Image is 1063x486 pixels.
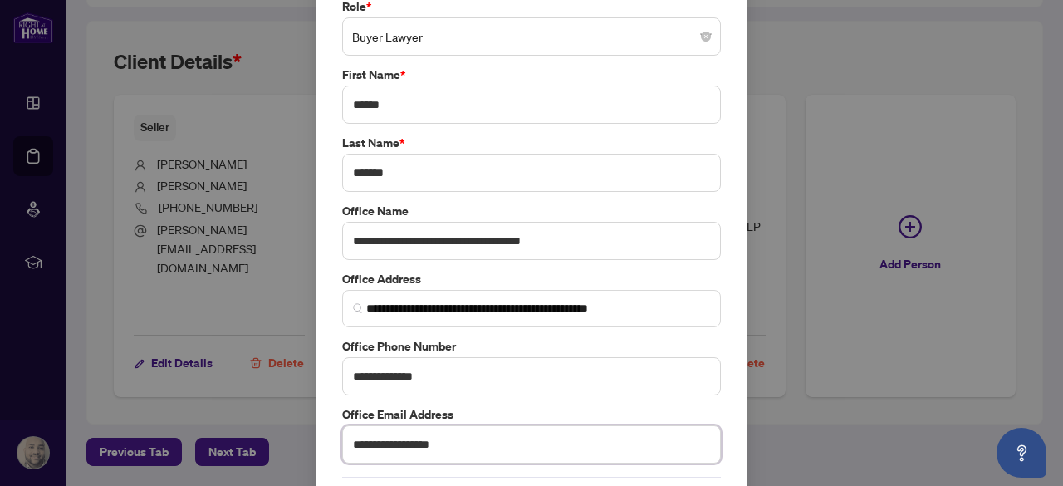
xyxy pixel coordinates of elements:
[342,134,721,152] label: Last Name
[342,337,721,356] label: Office Phone Number
[342,66,721,84] label: First Name
[342,270,721,288] label: Office Address
[342,405,721,424] label: Office Email Address
[342,202,721,220] label: Office Name
[997,428,1046,478] button: Open asap
[352,21,711,52] span: Buyer Lawyer
[353,303,363,313] img: search_icon
[701,32,711,42] span: close-circle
